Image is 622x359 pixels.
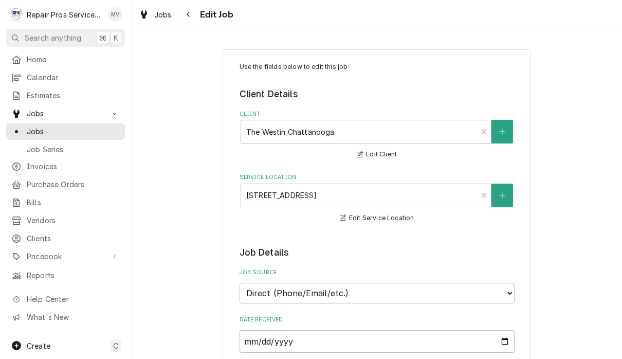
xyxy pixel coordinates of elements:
[27,233,120,244] span: Clients
[27,251,104,262] span: Pricebook
[240,316,515,324] label: Date Received
[108,7,122,22] div: Mindy Volker's Avatar
[27,144,120,155] span: Job Series
[6,291,125,308] a: Go to Help Center
[27,72,120,83] span: Calendar
[499,128,505,135] svg: Create New Client
[27,197,120,208] span: Bills
[6,230,125,247] a: Clients
[27,215,120,226] span: Vendors
[6,51,125,68] a: Home
[240,246,515,259] legend: Job Details
[6,87,125,104] a: Estimates
[491,184,513,207] button: Create New Location
[6,309,125,326] a: Go to What's New
[6,194,125,211] a: Bills
[6,248,125,265] a: Go to Pricebook
[240,87,515,101] legend: Client Details
[491,120,513,143] button: Create New Client
[355,148,398,161] button: Edit Client
[6,176,125,193] a: Purchase Orders
[113,340,118,351] span: C
[27,108,104,119] span: Jobs
[6,212,125,229] a: Vendors
[9,7,24,22] div: R
[27,126,120,137] span: Jobs
[6,141,125,158] a: Job Series
[240,316,515,352] div: Date Received
[6,158,125,175] a: Invoices
[240,110,515,161] div: Client
[240,173,515,224] div: Service Location
[108,7,122,22] div: MV
[9,7,24,22] div: Repair Pros Services Inc's Avatar
[240,268,515,303] div: Job Source
[27,161,120,172] span: Invoices
[240,110,515,118] label: Client
[114,32,118,43] span: K
[27,270,120,281] span: Reports
[180,6,197,23] button: Navigate back
[135,6,176,23] a: Jobs
[6,29,125,47] button: Search anything⌘K
[27,312,119,322] span: What's New
[27,342,50,350] span: Create
[27,90,120,101] span: Estimates
[240,62,515,71] p: Use the fields below to edit this job:
[499,192,505,199] svg: Create New Location
[240,268,515,277] label: Job Source
[27,294,119,304] span: Help Center
[6,105,125,122] a: Go to Jobs
[240,330,515,353] input: yyyy-mm-dd
[27,179,120,190] span: Purchase Orders
[240,173,515,182] label: Service Location
[6,267,125,284] a: Reports
[25,32,81,43] span: Search anything
[154,9,172,20] span: Jobs
[6,69,125,86] a: Calendar
[197,8,233,22] span: Edit Job
[6,123,125,140] a: Jobs
[338,212,416,225] button: Edit Service Location
[99,32,106,43] span: ⌘
[27,54,120,65] span: Home
[27,9,102,20] div: Repair Pros Services Inc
